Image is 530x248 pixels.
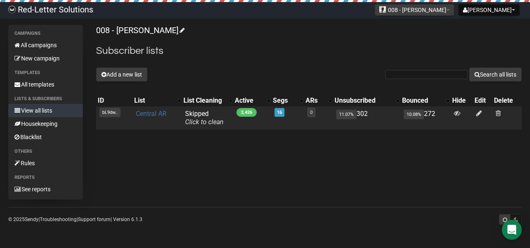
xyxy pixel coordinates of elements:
a: New campaign [8,52,83,65]
div: Active [235,96,263,105]
li: Reports [8,173,83,183]
a: Troubleshooting [40,217,77,222]
th: Unsubscribed: No sort applied, activate to apply an ascending sort [333,95,400,106]
a: See reports [8,183,83,196]
th: ARs: No sort applied, activate to apply an ascending sort [304,95,333,106]
th: List: No sort applied, activate to apply an ascending sort [132,95,182,106]
button: [PERSON_NAME] [458,4,520,16]
div: Edit [475,96,490,105]
li: Others [8,147,83,157]
a: Blacklist [8,130,83,144]
button: Add a new list [96,67,147,82]
button: 008 - [PERSON_NAME] [375,4,454,16]
a: 16 [277,110,282,115]
div: List Cleaning [183,96,225,105]
th: Segs: No sort applied, activate to apply an ascending sort [271,95,304,106]
span: Skipped [185,110,224,126]
td: 272 [400,106,451,130]
div: Open Intercom Messenger [502,220,522,240]
th: List Cleaning: No sort applied, activate to apply an ascending sort [182,95,233,106]
td: 302 [333,106,400,130]
li: Templates [8,68,83,78]
a: 0 [310,110,313,115]
span: 10.08% [404,110,424,119]
span: 2,426 [236,108,257,117]
span: 11.07% [336,110,357,119]
img: 70.jpg [379,6,386,13]
a: View all lists [8,104,83,117]
a: All templates [8,78,83,91]
a: Click to clean [185,118,224,126]
th: Hide: No sort applied, sorting is disabled [450,95,473,106]
li: Lists & subscribers [8,94,83,104]
h2: Subscriber lists [96,43,522,58]
th: Delete: No sort applied, sorting is disabled [492,95,522,106]
th: Bounced: No sort applied, activate to apply an ascending sort [400,95,451,106]
div: ARs [306,96,325,105]
img: 983279c4004ba0864fc8a668c650e103 [8,6,16,13]
div: ID [98,96,131,105]
th: Edit: No sort applied, sorting is disabled [473,95,492,106]
div: Unsubscribed [335,96,392,105]
button: Search all lists [469,67,522,82]
a: Central AR [136,110,166,118]
a: Support forum [78,217,111,222]
p: © 2025 | | | Version 6.1.3 [8,215,142,224]
th: ID: No sort applied, sorting is disabled [96,95,133,106]
div: Delete [494,96,520,105]
a: Housekeeping [8,117,83,130]
div: Hide [452,96,471,105]
a: Rules [8,157,83,170]
a: All campaigns [8,39,83,52]
li: Campaigns [8,29,83,39]
div: Bounced [402,96,443,105]
span: bL9dw.. [99,108,120,117]
th: Active: No sort applied, activate to apply an ascending sort [233,95,271,106]
a: Sendy [25,217,39,222]
div: List [134,96,173,105]
div: Segs [273,96,296,105]
a: 008 - [PERSON_NAME] [96,25,183,35]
